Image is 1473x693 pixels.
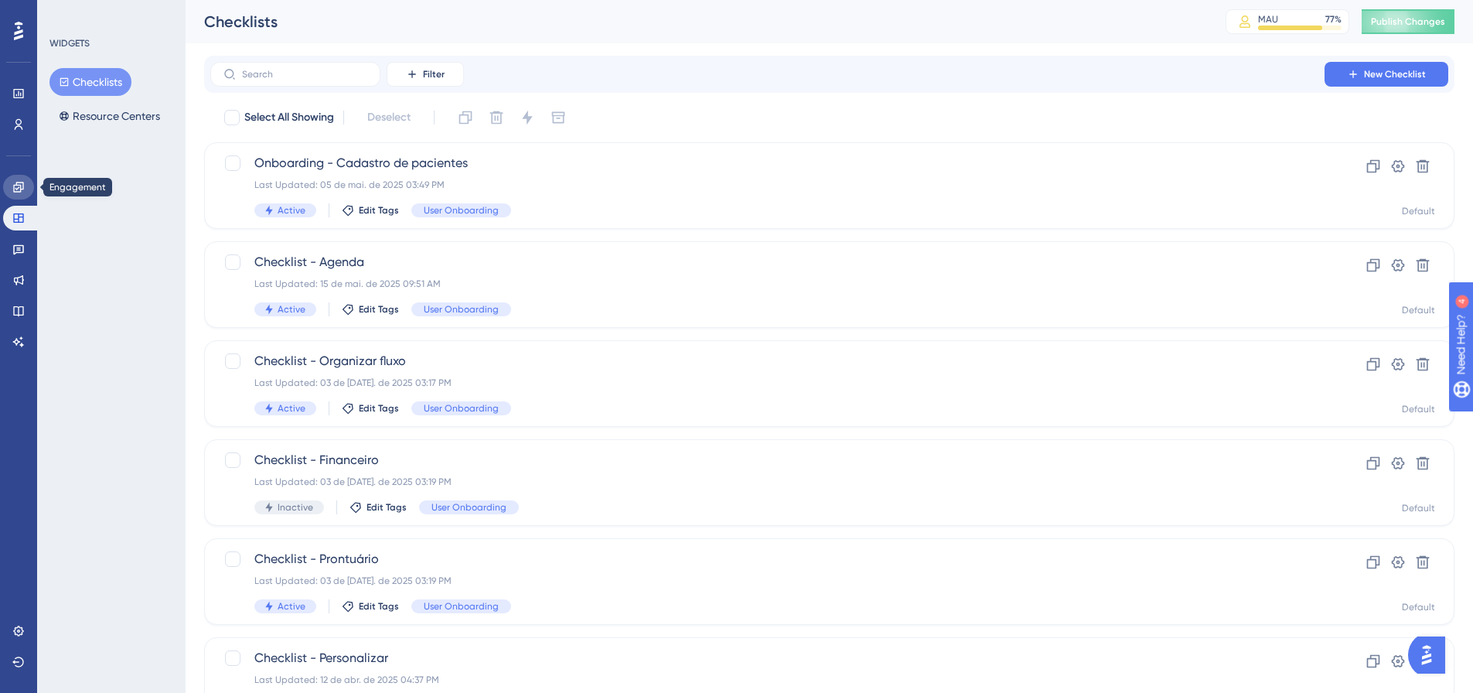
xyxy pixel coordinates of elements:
iframe: UserGuiding AI Assistant Launcher [1408,632,1454,678]
span: User Onboarding [424,303,499,316]
div: 77 % [1325,13,1342,26]
span: Edit Tags [359,303,399,316]
button: Checklists [49,68,131,96]
div: Last Updated: 03 de [DATE]. de 2025 03:19 PM [254,476,1280,488]
span: User Onboarding [424,402,499,415]
button: Publish Changes [1362,9,1454,34]
span: Checklist - Agenda [254,253,1280,271]
span: Filter [423,68,445,80]
button: Edit Tags [342,600,399,613]
span: Active [278,402,305,415]
div: Last Updated: 12 de abr. de 2025 04:37 PM [254,674,1280,686]
div: Default [1402,502,1435,514]
button: Deselect [353,104,425,131]
div: Default [1402,205,1435,217]
div: Last Updated: 03 de [DATE]. de 2025 03:17 PM [254,377,1280,389]
span: Inactive [278,501,313,514]
div: Last Updated: 15 de mai. de 2025 09:51 AM [254,278,1280,290]
span: Active [278,204,305,217]
div: Last Updated: 03 de [DATE]. de 2025 03:19 PM [254,575,1280,587]
span: Checklist - Financeiro [254,451,1280,469]
div: 4 [107,8,112,20]
div: WIDGETS [49,37,90,49]
input: Search [242,69,367,80]
span: Active [278,600,305,613]
div: Default [1402,403,1435,415]
span: New Checklist [1364,68,1426,80]
span: Edit Tags [359,600,399,613]
span: Deselect [367,108,411,127]
button: Edit Tags [342,303,399,316]
span: Edit Tags [367,501,407,514]
span: Checklist - Prontuário [254,550,1280,568]
span: Edit Tags [359,402,399,415]
span: Publish Changes [1371,15,1445,28]
div: Default [1402,304,1435,316]
span: Active [278,303,305,316]
button: Resource Centers [49,102,169,130]
span: Select All Showing [244,108,334,127]
span: User Onboarding [424,204,499,217]
span: Onboarding - Cadastro de pacientes [254,154,1280,172]
button: Edit Tags [342,204,399,217]
span: User Onboarding [424,600,499,613]
div: Checklists [204,11,1187,32]
button: New Checklist [1325,62,1448,87]
button: Edit Tags [349,501,407,514]
span: Edit Tags [359,204,399,217]
div: Last Updated: 05 de mai. de 2025 03:49 PM [254,179,1280,191]
span: Need Help? [36,4,97,22]
span: User Onboarding [431,501,506,514]
button: Filter [387,62,464,87]
div: Default [1402,601,1435,613]
span: Checklist - Organizar fluxo [254,352,1280,370]
div: MAU [1258,13,1278,26]
span: Checklist - Personalizar [254,649,1280,667]
button: Edit Tags [342,402,399,415]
